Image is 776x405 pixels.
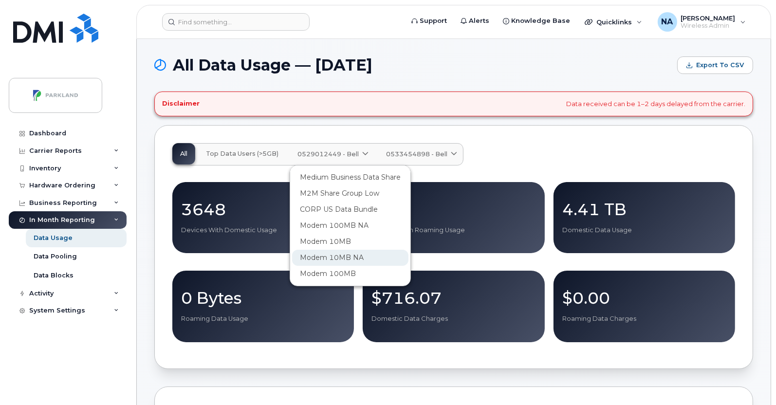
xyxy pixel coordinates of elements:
span: M2M Share Group Low [300,188,379,199]
p: Domestic Data Charges [371,314,536,323]
div: Modem 100MB NA [292,218,408,234]
p: 4.41 TB [562,201,726,218]
p: 3648 [181,201,345,218]
span: Export to CSV [696,61,744,70]
p: Roaming Data Charges [562,314,726,323]
p: 0 Bytes [181,289,345,307]
p: Domestic Data Usage [562,226,726,235]
div: Modem 10MB [292,234,408,250]
a: 0533454898 - Bell [378,144,463,165]
p: 0 [371,201,536,218]
p: Devices With Roaming Usage [371,226,536,235]
p: Roaming Data Usage [181,314,345,323]
div: M2M Share Group Low [292,185,408,202]
div: Modem 100MB [292,266,408,282]
span: 0529012449 - Bell [297,149,359,159]
div: Data received can be 1–2 days delayed from the carrier. [154,92,753,116]
div: Modem 10MB NA [292,250,408,266]
span: All Data Usage — [DATE] [173,58,372,73]
p: Devices With Domestic Usage [181,226,345,235]
span: Modem 10MB [300,237,351,247]
span: Modem 10MB NA [300,253,364,263]
div: Medium Business Data Share [292,169,408,185]
span: 0533454898 - Bell [386,149,447,159]
p: $716.07 [371,289,536,307]
p: $0.00 [562,289,726,307]
button: Export to CSV [677,56,753,74]
h4: Disclaimer [162,100,200,108]
span: Modem 100MB [300,269,356,279]
a: 0529012449 - Bell [290,144,374,165]
span: Medium Business Data Share [300,172,401,183]
span: Modem 100MB NA [300,221,369,231]
span: Top Data Users (>5GB) [206,150,278,158]
div: CORP US Data Bundle [292,202,408,218]
span: CORP US Data Bundle [300,204,378,215]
